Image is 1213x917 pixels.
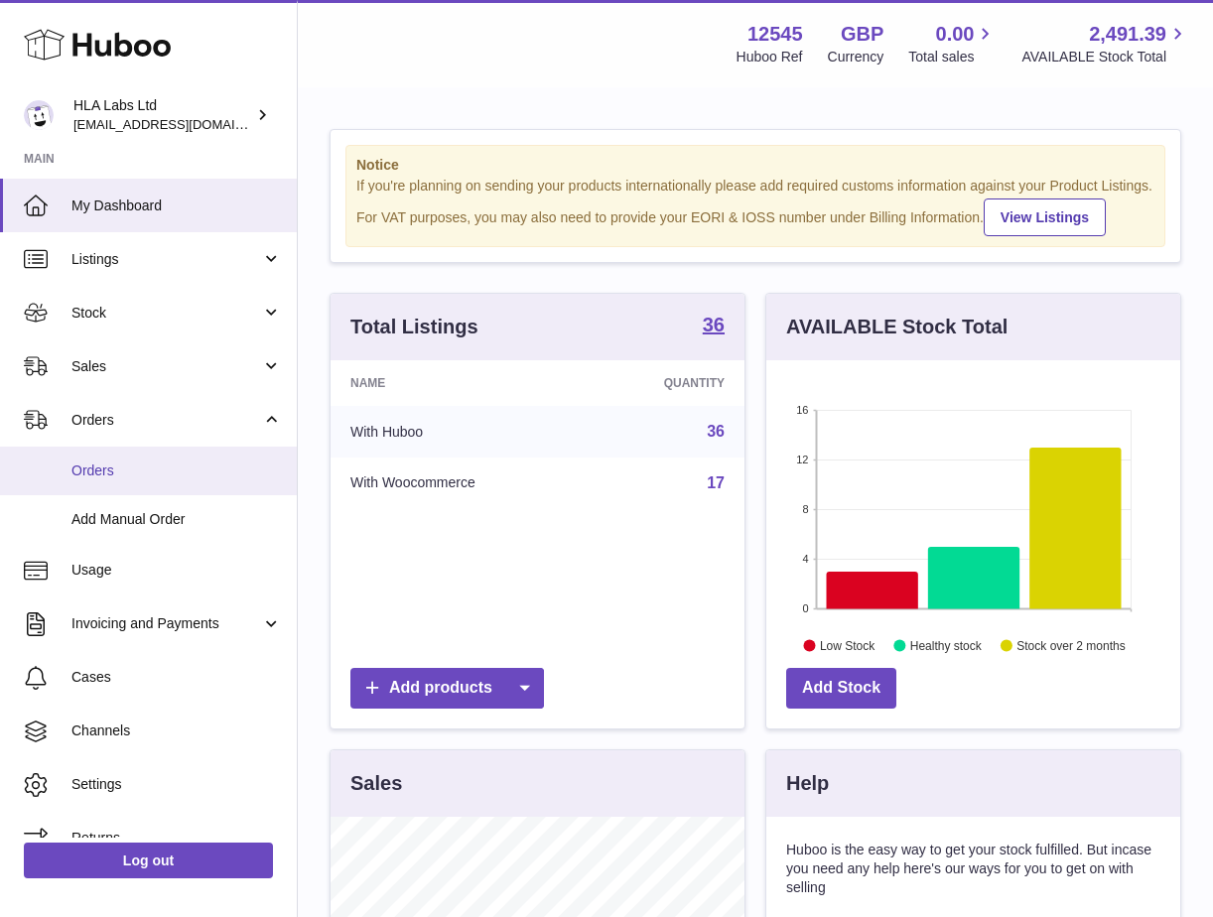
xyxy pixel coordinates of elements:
[841,21,883,48] strong: GBP
[707,474,725,491] a: 17
[356,156,1154,175] strong: Notice
[786,668,896,709] a: Add Stock
[350,668,544,709] a: Add products
[71,668,282,687] span: Cases
[71,250,261,269] span: Listings
[24,843,273,878] a: Log out
[588,360,744,406] th: Quantity
[71,510,282,529] span: Add Manual Order
[802,602,808,614] text: 0
[71,829,282,848] span: Returns
[910,638,983,652] text: Healthy stock
[908,48,997,66] span: Total sales
[71,357,261,376] span: Sales
[1016,638,1125,652] text: Stock over 2 months
[1089,21,1166,48] span: 2,491.39
[71,196,282,215] span: My Dashboard
[796,454,808,465] text: 12
[24,100,54,130] img: clinton@newgendirect.com
[908,21,997,66] a: 0.00 Total sales
[820,638,876,652] text: Low Stock
[71,775,282,794] span: Settings
[356,177,1154,236] div: If you're planning on sending your products internationally please add required customs informati...
[71,461,282,480] span: Orders
[786,841,1160,897] p: Huboo is the easy way to get your stock fulfilled. But incase you need any help here's our ways f...
[802,503,808,515] text: 8
[828,48,884,66] div: Currency
[71,561,282,580] span: Usage
[331,360,588,406] th: Name
[71,411,261,430] span: Orders
[747,21,803,48] strong: 12545
[73,116,292,132] span: [EMAIL_ADDRESS][DOMAIN_NAME]
[786,314,1008,340] h3: AVAILABLE Stock Total
[737,48,803,66] div: Huboo Ref
[786,770,829,797] h3: Help
[350,770,402,797] h3: Sales
[802,553,808,565] text: 4
[703,315,725,334] strong: 36
[331,406,588,458] td: With Huboo
[71,614,261,633] span: Invoicing and Payments
[796,404,808,416] text: 16
[1021,21,1189,66] a: 2,491.39 AVAILABLE Stock Total
[703,315,725,338] a: 36
[73,96,252,134] div: HLA Labs Ltd
[1021,48,1189,66] span: AVAILABLE Stock Total
[984,198,1106,236] a: View Listings
[936,21,975,48] span: 0.00
[71,721,282,740] span: Channels
[331,458,588,509] td: With Woocommerce
[707,423,725,440] a: 36
[350,314,478,340] h3: Total Listings
[71,304,261,323] span: Stock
